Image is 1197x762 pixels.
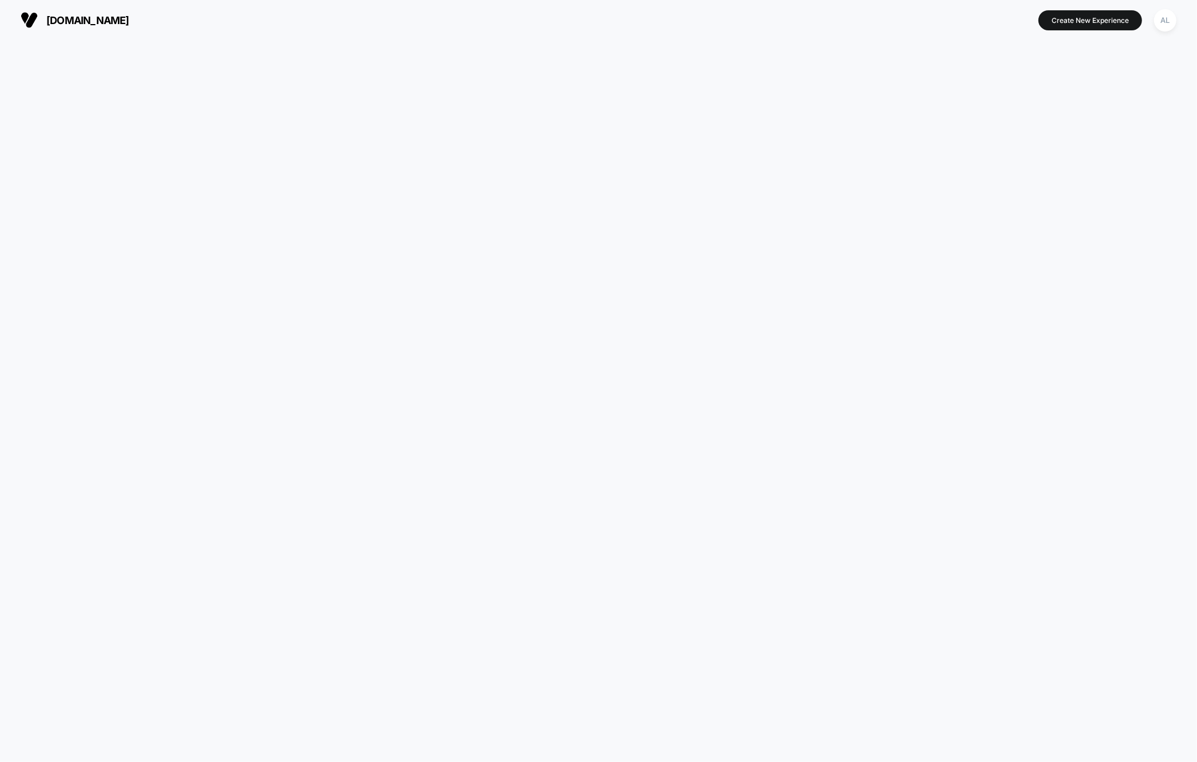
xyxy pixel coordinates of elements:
button: Create New Experience [1038,10,1142,30]
img: Visually logo [21,11,38,29]
span: [DOMAIN_NAME] [46,14,129,26]
button: AL [1151,9,1180,32]
div: AL [1154,9,1176,32]
button: [DOMAIN_NAME] [17,11,133,29]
